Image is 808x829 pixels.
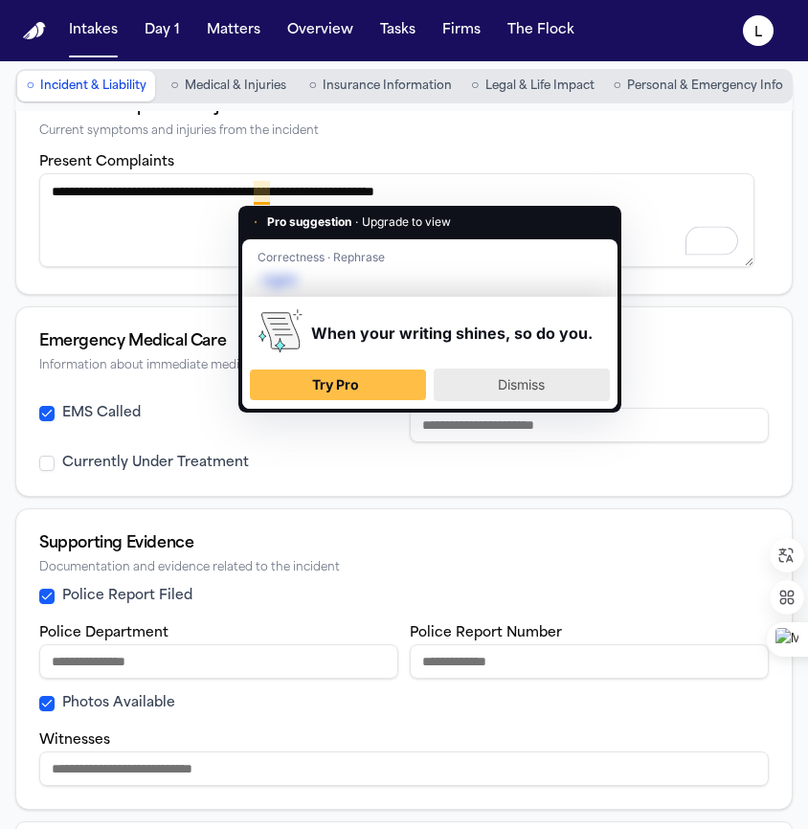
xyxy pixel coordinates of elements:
button: Tasks [372,13,423,48]
span: Personal & Emergency Info [627,78,783,94]
span: Legal & Life Impact [485,78,595,94]
button: The Flock [500,13,582,48]
button: Go to Personal & Emergency Info [606,71,791,101]
span: ○ [170,77,178,96]
img: Finch Logo [23,22,46,40]
button: Go to Legal & Life Impact [463,71,601,101]
div: Current symptoms and injuries from the incident [39,124,769,139]
div: Emergency Medical Care [39,330,769,353]
span: ○ [26,77,34,96]
button: Go to Insurance Information [302,71,460,101]
button: Firms [435,13,488,48]
button: Go to Incident & Liability [17,71,155,101]
span: ○ [471,77,479,96]
button: Matters [199,13,268,48]
span: ○ [309,77,317,96]
label: Police Report Number [410,626,562,640]
input: Witnesses [39,751,769,786]
label: Police Department [39,626,168,640]
label: Police Report Filed [62,587,192,606]
input: Hospital or medical facility [410,408,769,442]
div: Documentation and evidence related to the incident [39,561,769,575]
input: Police department [39,644,398,679]
span: Incident & Liability [40,78,146,94]
label: Currently Under Treatment [62,454,249,473]
span: Insurance Information [323,78,452,94]
div: Supporting Evidence [39,532,769,555]
div: Information about immediate medical response [39,359,769,373]
button: Intakes [61,13,125,48]
button: Overview [280,13,361,48]
label: Present Complaints [39,155,174,169]
label: EMS Called [62,404,141,423]
span: ○ [614,77,621,96]
label: Witnesses [39,733,110,748]
button: Day 1 [137,13,188,48]
a: Home [23,22,46,40]
input: Police report number [410,644,769,679]
textarea: To enrich screen reader interactions, please activate Accessibility in Grammarly extension settings [39,173,754,267]
label: Photos Available [62,694,175,713]
span: Medical & Injuries [185,78,286,94]
button: Go to Medical & Injuries [159,71,297,101]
